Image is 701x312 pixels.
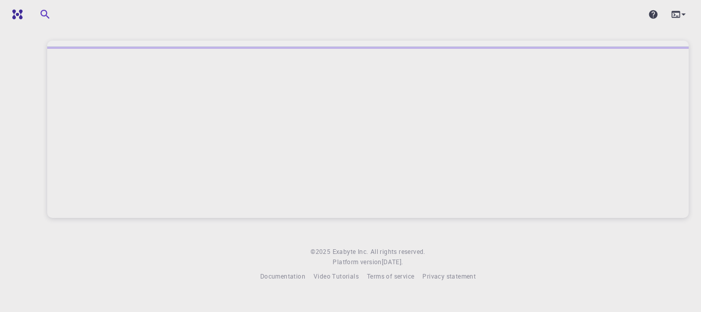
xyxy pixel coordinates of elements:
a: Privacy statement [422,271,476,282]
span: Platform version [333,257,381,267]
a: [DATE]. [382,257,403,267]
span: © 2025 [310,247,332,257]
span: Exabyte Inc. [333,247,368,255]
a: Terms of service [367,271,414,282]
span: Documentation [260,272,305,280]
span: Video Tutorials [314,272,359,280]
span: Privacy statement [422,272,476,280]
a: Exabyte Inc. [333,247,368,257]
img: logo [8,9,23,20]
a: Documentation [260,271,305,282]
a: Video Tutorials [314,271,359,282]
span: Terms of service [367,272,414,280]
span: [DATE] . [382,258,403,266]
span: All rights reserved. [371,247,425,257]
